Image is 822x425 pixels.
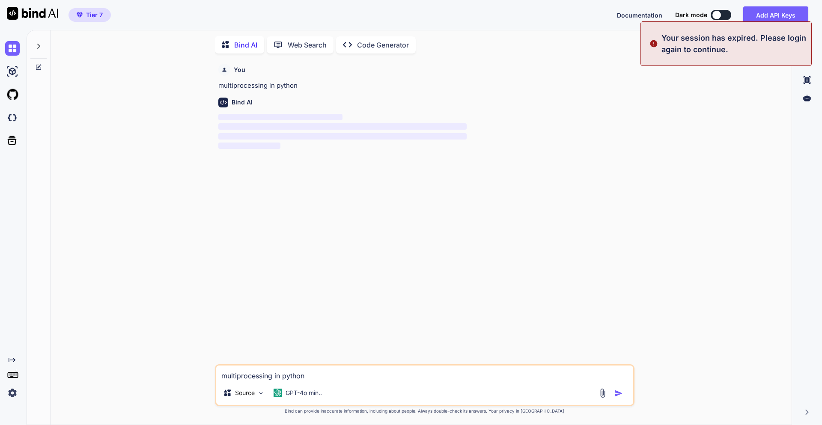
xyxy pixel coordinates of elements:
span: Documentation [617,12,662,19]
img: githubLight [5,87,20,102]
img: chat [5,41,20,56]
img: Bind AI [7,7,58,20]
img: GPT-4o mini [274,389,282,397]
img: ai-studio [5,64,20,79]
span: ‌ [218,114,342,120]
img: darkCloudIdeIcon [5,110,20,125]
img: settings [5,386,20,400]
p: Your session has expired. Please login again to continue. [661,32,806,55]
p: Source [235,389,255,397]
p: Web Search [288,40,327,50]
span: Dark mode [675,11,707,19]
img: icon [614,389,623,398]
p: GPT-4o min.. [286,389,322,397]
textarea: multiprocessing in python [216,366,633,381]
h6: Bind AI [232,98,253,107]
img: alert [649,32,658,55]
button: Documentation [617,11,662,20]
img: attachment [598,388,608,398]
span: ‌ [218,143,280,149]
img: premium [77,12,83,18]
p: Bind AI [234,40,257,50]
span: ‌ [218,123,467,130]
h6: You [234,65,245,74]
span: Tier 7 [86,11,103,19]
p: multiprocessing in python [218,81,633,91]
span: ‌ [218,133,467,140]
img: Pick Models [257,389,265,397]
p: Bind can provide inaccurate information, including about people. Always double-check its answers.... [215,408,634,414]
p: Code Generator [357,40,409,50]
button: Add API Keys [743,6,808,24]
button: premiumTier 7 [68,8,111,22]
